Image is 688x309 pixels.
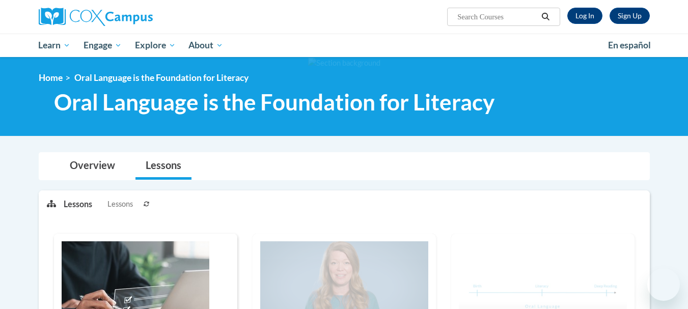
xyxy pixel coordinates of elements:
[308,58,380,69] img: Section background
[32,34,77,57] a: Learn
[39,8,232,26] a: Cox Campus
[567,8,602,24] a: Log In
[601,35,657,56] a: En español
[38,39,70,51] span: Learn
[188,39,223,51] span: About
[60,153,125,180] a: Overview
[608,40,651,50] span: En español
[54,89,494,116] span: Oral Language is the Foundation for Literacy
[39,72,63,83] a: Home
[538,11,553,23] button: Search
[456,11,538,23] input: Search Courses
[182,34,230,57] a: About
[74,72,249,83] span: Oral Language is the Foundation for Literacy
[647,268,680,301] iframe: Button to launch messaging window
[64,199,92,210] p: Lessons
[128,34,182,57] a: Explore
[23,34,665,57] div: Main menu
[610,8,650,24] a: Register
[77,34,128,57] a: Engage
[39,8,153,26] img: Cox Campus
[135,153,191,180] a: Lessons
[107,199,133,210] span: Lessons
[84,39,122,51] span: Engage
[135,39,176,51] span: Explore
